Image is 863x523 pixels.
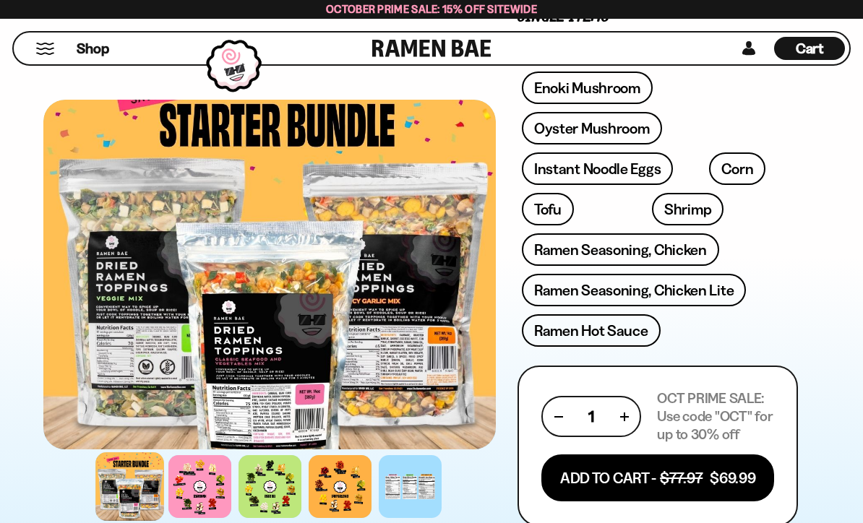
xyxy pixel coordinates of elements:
p: OCT PRIME SALE: Use code "OCT" for up to 30% off [657,389,774,444]
a: Corn [709,152,765,185]
span: Cart [796,40,824,57]
span: October Prime Sale: 15% off Sitewide [326,2,537,16]
a: Tofu [522,193,574,225]
span: 1 [588,407,594,425]
a: Ramen Seasoning, Chicken [522,233,719,266]
a: Shop [77,37,109,60]
a: Ramen Seasoning, Chicken Lite [522,274,746,306]
a: Shrimp [652,193,724,225]
button: Add To Cart - $77.97 $69.99 [541,454,774,501]
a: Ramen Hot Sauce [522,314,661,347]
a: Enoki Mushroom [522,72,653,104]
div: Cart [774,33,845,64]
a: Oyster Mushroom [522,112,662,144]
span: Shop [77,39,109,59]
a: Instant Noodle Eggs [522,152,673,185]
button: Mobile Menu Trigger [35,43,55,55]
